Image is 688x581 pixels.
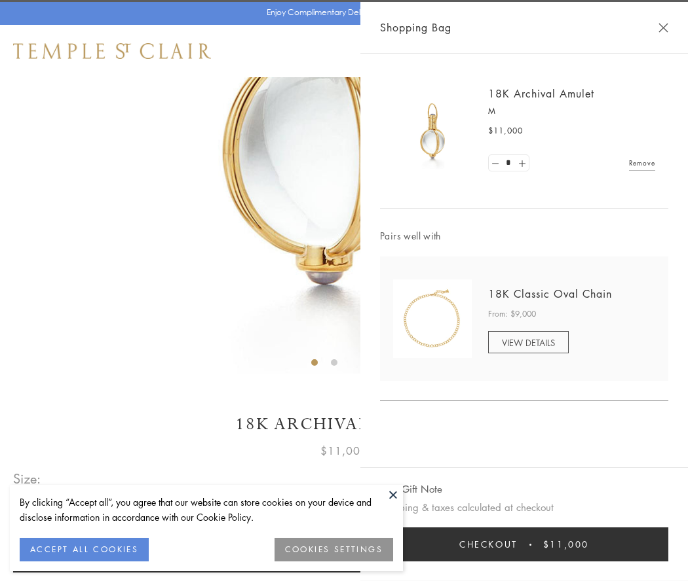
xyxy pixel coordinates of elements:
[488,86,594,101] a: 18K Archival Amulet
[380,19,451,36] span: Shopping Bag
[459,537,518,552] span: Checkout
[267,6,415,19] p: Enjoy Complimentary Delivery & Returns
[380,499,668,516] p: Shipping & taxes calculated at checkout
[488,308,536,321] span: From: $9,000
[380,527,668,561] button: Checkout $11,000
[13,413,675,436] h1: 18K Archival Amulet
[488,331,569,353] a: VIEW DETAILS
[380,481,442,497] button: Add Gift Note
[502,336,555,349] span: VIEW DETAILS
[393,279,472,358] img: N88865-OV18
[543,537,589,552] span: $11,000
[659,23,668,33] button: Close Shopping Bag
[488,124,523,137] span: $11,000
[629,156,655,170] a: Remove
[13,468,42,489] span: Size:
[20,495,393,525] div: By clicking “Accept all”, you agree that our website can store cookies on your device and disclos...
[489,155,502,171] a: Set quantity to 0
[275,538,393,561] button: COOKIES SETTINGS
[320,442,368,459] span: $11,000
[20,538,149,561] button: ACCEPT ALL COOKIES
[393,92,472,170] img: 18K Archival Amulet
[13,43,211,59] img: Temple St. Clair
[515,155,528,171] a: Set quantity to 2
[488,105,655,118] p: M
[488,287,612,301] a: 18K Classic Oval Chain
[380,228,668,243] span: Pairs well with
